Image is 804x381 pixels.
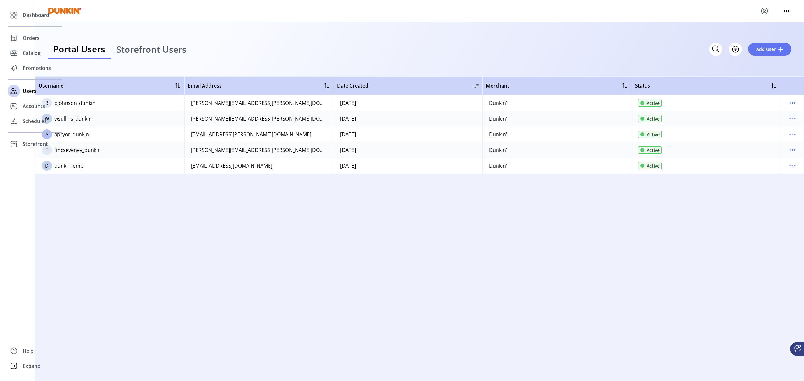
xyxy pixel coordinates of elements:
[759,6,769,16] button: menu
[635,82,650,89] span: Status
[489,115,507,122] div: Dunkin'
[23,347,34,355] span: Help
[709,43,722,56] input: Search
[334,158,483,174] td: [DATE]
[787,129,797,139] button: menu
[334,142,483,158] td: [DATE]
[191,99,327,107] div: [PERSON_NAME][EMAIL_ADDRESS][PERSON_NAME][DOMAIN_NAME]
[337,82,368,89] span: Date Created
[191,146,327,154] div: [PERSON_NAME][EMAIL_ADDRESS][PERSON_NAME][DOMAIN_NAME]
[54,146,101,154] div: fmcseveney_dunkin
[23,11,49,19] span: Dashboard
[647,163,660,169] span: Active
[23,362,41,370] span: Expand
[191,131,311,138] div: [EMAIL_ADDRESS][PERSON_NAME][DOMAIN_NAME]
[647,131,660,138] span: Active
[48,40,111,59] a: Portal Users
[489,162,507,169] div: Dunkin'
[647,100,660,106] span: Active
[23,102,45,110] span: Accounts
[489,131,507,138] div: Dunkin'
[748,43,791,56] button: Add User
[334,111,483,126] td: [DATE]
[191,162,272,169] div: [EMAIL_ADDRESS][DOMAIN_NAME]
[54,99,95,107] div: bjohnson_dunkin
[486,82,509,89] span: Merchant
[54,115,92,122] div: wsullins_dunkin
[729,43,742,56] button: Filter Button
[489,146,507,154] div: Dunkin'
[23,117,47,125] span: Schedules
[23,49,41,57] span: Catalog
[334,95,483,111] td: [DATE]
[787,114,797,124] button: menu
[188,82,222,89] span: Email Address
[23,64,51,72] span: Promotions
[756,46,776,52] span: Add User
[54,162,84,169] div: dunkin_emp
[48,7,82,16] img: logo
[23,140,48,148] span: Storefront
[787,161,797,171] button: menu
[787,98,797,108] button: menu
[781,6,791,16] button: menu
[489,99,507,107] div: Dunkin'
[111,40,192,59] a: Storefront Users
[787,145,797,155] button: menu
[334,126,483,142] td: [DATE]
[53,45,105,53] span: Portal Users
[117,45,187,54] span: Storefront Users
[647,115,660,122] span: Active
[23,34,40,42] span: Orders
[54,131,89,138] div: apryor_dunkin
[23,87,36,95] span: Users
[191,115,327,122] div: [PERSON_NAME][EMAIL_ADDRESS][PERSON_NAME][DOMAIN_NAME]
[45,162,49,169] span: D
[647,147,660,153] span: Active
